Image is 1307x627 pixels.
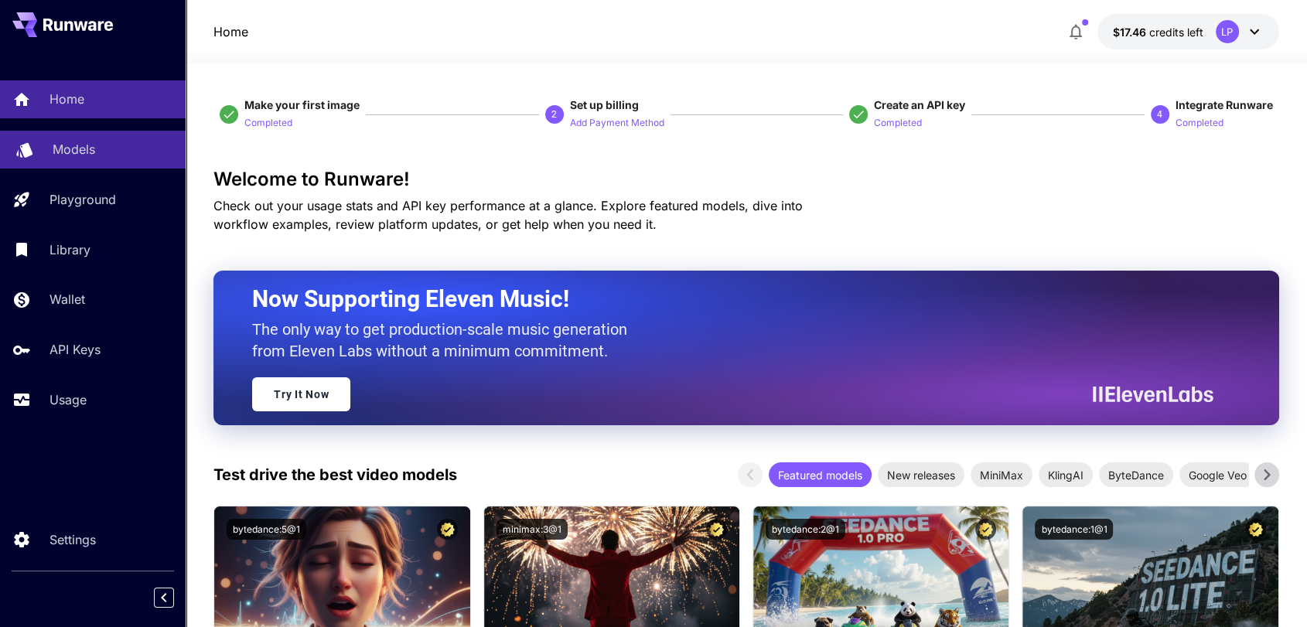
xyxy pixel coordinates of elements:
div: Collapse sidebar [166,584,186,612]
button: bytedance:1@1 [1035,519,1113,540]
div: Featured models [769,462,872,487]
div: MiniMax [971,462,1032,487]
div: $17.46084 [1113,24,1203,40]
span: Google Veo [1179,467,1256,483]
span: KlingAI [1039,467,1093,483]
span: Check out your usage stats and API key performance at a glance. Explore featured models, dive int... [213,198,803,232]
span: $17.46 [1113,26,1149,39]
p: Usage [49,390,87,409]
button: Certified Model – Vetted for best performance and includes a commercial license. [1245,519,1266,540]
div: LP [1216,20,1239,43]
p: Completed [874,116,922,131]
p: 2 [551,107,557,121]
button: Certified Model – Vetted for best performance and includes a commercial license. [437,519,458,540]
button: Certified Model – Vetted for best performance and includes a commercial license. [706,519,727,540]
button: Completed [244,113,292,131]
div: ByteDance [1099,462,1173,487]
button: Completed [1176,113,1223,131]
span: Integrate Runware [1176,98,1273,111]
p: Settings [49,530,96,549]
button: minimax:3@1 [497,519,568,540]
a: Try It Now [252,377,350,411]
p: Home [49,90,84,108]
span: ByteDance [1099,467,1173,483]
span: Set up billing [570,98,639,111]
nav: breadcrumb [213,22,248,41]
h2: Now Supporting Eleven Music! [252,285,1202,314]
button: $17.46084LP [1097,14,1279,49]
p: The only way to get production-scale music generation from Eleven Labs without a minimum commitment. [252,319,639,362]
a: Home [213,22,248,41]
span: New releases [878,467,964,483]
h3: Welcome to Runware! [213,169,1279,190]
button: Add Payment Method [570,113,664,131]
p: Playground [49,190,116,209]
span: Featured models [769,467,872,483]
p: 4 [1157,107,1162,121]
p: API Keys [49,340,101,359]
span: credits left [1149,26,1203,39]
button: Collapse sidebar [154,588,174,608]
button: Certified Model – Vetted for best performance and includes a commercial license. [975,519,996,540]
p: Completed [244,116,292,131]
button: bytedance:2@1 [766,519,845,540]
div: New releases [878,462,964,487]
p: Test drive the best video models [213,463,457,486]
p: Completed [1176,116,1223,131]
button: bytedance:5@1 [227,519,306,540]
p: Add Payment Method [570,116,664,131]
button: Completed [874,113,922,131]
p: Models [53,140,95,158]
span: Make your first image [244,98,360,111]
div: Google Veo [1179,462,1256,487]
p: Library [49,240,90,259]
p: Wallet [49,290,85,308]
span: MiniMax [971,467,1032,483]
div: KlingAI [1039,462,1093,487]
span: Create an API key [874,98,965,111]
